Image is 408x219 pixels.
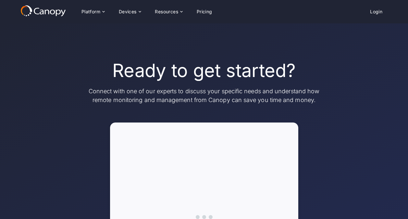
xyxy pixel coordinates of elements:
div: Devices [119,9,137,14]
div: Resources [155,9,178,14]
a: Login [365,6,388,18]
div: Platform [81,9,100,14]
p: Connect with one of our experts to discuss your specific needs and understand how remote monitori... [87,87,321,104]
a: Pricing [192,6,217,18]
h1: Ready to get started? [112,60,296,82]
